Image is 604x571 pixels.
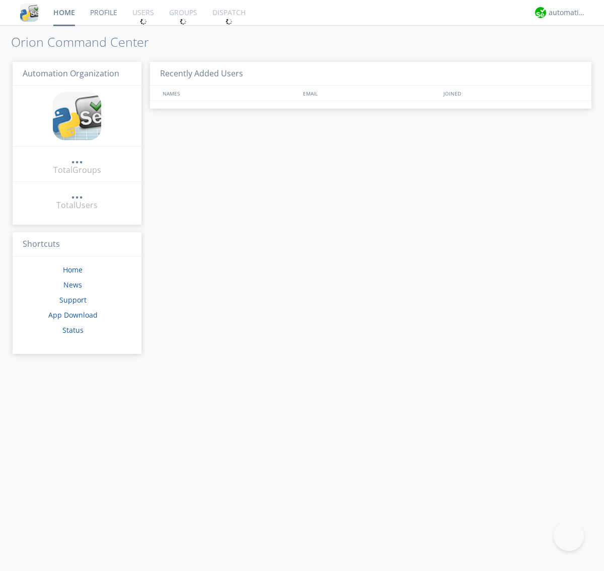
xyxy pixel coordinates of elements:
[225,18,233,25] img: spin.svg
[20,4,38,22] img: cddb5a64eb264b2086981ab96f4c1ba7
[150,62,591,86] h3: Recently Added Users
[300,86,441,101] div: EMAIL
[56,200,98,211] div: Total Users
[160,86,298,101] div: NAMES
[140,18,147,25] img: spin.svg
[62,325,84,335] a: Status
[554,521,584,551] iframe: Toggle Customer Support
[71,188,83,198] div: ...
[180,18,187,25] img: spin.svg
[13,232,141,257] h3: Shortcuts
[71,188,83,200] a: ...
[53,92,101,140] img: cddb5a64eb264b2086981ab96f4c1ba7
[59,295,87,305] a: Support
[63,280,82,290] a: News
[23,68,119,79] span: Automation Organization
[549,8,586,18] div: automation+atlas
[441,86,582,101] div: JOINED
[71,153,83,163] div: ...
[535,7,546,18] img: d2d01cd9b4174d08988066c6d424eccd
[53,164,101,176] div: Total Groups
[63,265,83,274] a: Home
[71,153,83,164] a: ...
[48,310,98,320] a: App Download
